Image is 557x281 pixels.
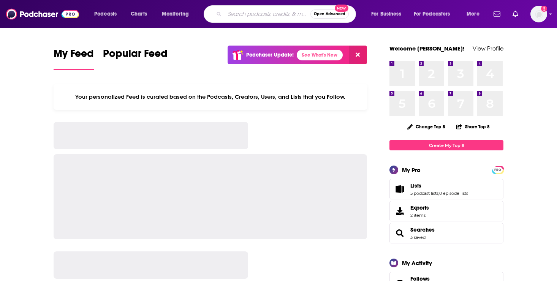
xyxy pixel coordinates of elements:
span: Searches [389,223,503,243]
span: For Business [371,9,401,19]
a: 3 saved [410,235,426,240]
span: For Podcasters [414,9,450,19]
a: Welcome [PERSON_NAME]! [389,45,465,52]
div: Your personalized Feed is curated based on the Podcasts, Creators, Users, and Lists that you Follow. [54,84,367,110]
a: Show notifications dropdown [491,8,503,21]
span: Exports [392,206,407,216]
input: Search podcasts, credits, & more... [225,8,310,20]
span: 2 items [410,213,429,218]
button: Show profile menu [530,6,547,22]
a: 5 podcast lists [410,191,438,196]
span: More [467,9,479,19]
a: 0 episode lists [439,191,468,196]
a: Charts [126,8,152,20]
img: Podchaser - Follow, Share and Rate Podcasts [6,7,79,21]
span: Exports [410,204,429,211]
span: Logged in as roneledotsonRAD [530,6,547,22]
a: PRO [493,167,502,172]
span: Lists [389,179,503,199]
div: My Activity [402,259,432,267]
button: open menu [409,8,461,20]
svg: Add a profile image [541,6,547,12]
button: Share Top 8 [456,119,490,134]
span: Popular Feed [103,47,168,65]
button: open menu [89,8,127,20]
span: Podcasts [94,9,117,19]
span: Open Advanced [314,12,345,16]
button: Open AdvancedNew [310,9,349,19]
a: My Feed [54,47,94,70]
img: User Profile [530,6,547,22]
p: Podchaser Update! [246,52,294,58]
button: open menu [461,8,489,20]
a: See What's New [297,50,343,60]
a: Searches [410,226,435,233]
a: Lists [410,182,468,189]
div: Search podcasts, credits, & more... [211,5,363,23]
span: My Feed [54,47,94,65]
a: Create My Top 8 [389,140,503,150]
span: Monitoring [162,9,189,19]
a: Searches [392,228,407,238]
button: Change Top 8 [403,122,450,131]
span: , [438,191,439,196]
span: Lists [410,182,421,189]
a: Popular Feed [103,47,168,70]
button: open menu [366,8,411,20]
span: New [335,5,348,12]
div: My Pro [402,166,421,174]
span: Charts [131,9,147,19]
a: Exports [389,201,503,221]
a: View Profile [473,45,503,52]
a: Lists [392,184,407,194]
button: open menu [157,8,199,20]
a: Show notifications dropdown [510,8,521,21]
